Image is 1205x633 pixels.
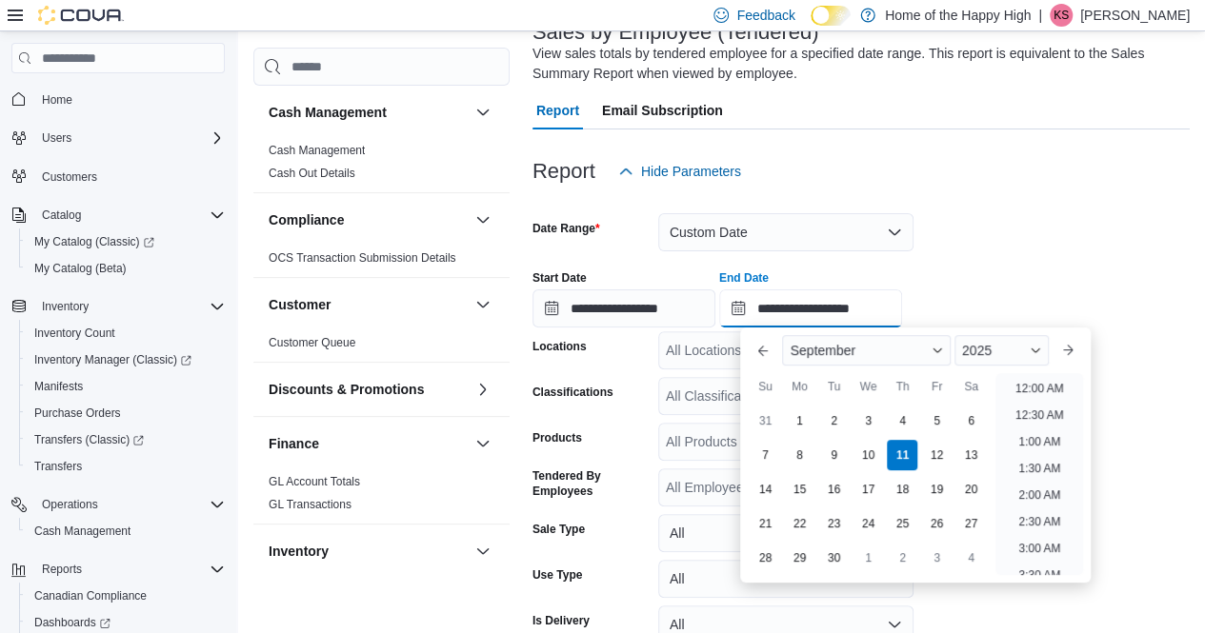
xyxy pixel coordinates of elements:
label: Use Type [532,567,582,583]
span: Inventory Count [34,326,115,341]
span: Customers [42,169,97,185]
span: Inventory [34,295,225,318]
button: Catalog [4,202,232,228]
span: Customers [34,165,225,188]
button: Home [4,85,232,112]
div: Customer [253,331,510,362]
label: Locations [532,339,587,354]
button: Inventory [34,295,96,318]
div: day-30 [818,543,849,573]
div: day-13 [955,440,986,470]
div: day-9 [818,440,849,470]
div: day-22 [784,508,814,539]
div: Kelsey Short [1050,4,1073,27]
button: Discounts & Promotions [269,380,468,399]
span: Manifests [27,375,225,398]
div: day-1 [853,543,883,573]
div: day-7 [750,440,780,470]
a: Cash Management [269,144,365,157]
span: Purchase Orders [34,406,121,421]
div: September, 2025 [748,404,988,575]
input: Press the down key to enter a popover containing a calendar. Press the escape key to close the po... [719,289,902,327]
div: day-12 [921,440,952,470]
div: day-24 [853,508,883,539]
span: Home [34,87,225,110]
span: Inventory [42,299,89,314]
button: Operations [34,493,106,516]
button: Cash Management [269,103,468,122]
span: My Catalog (Beta) [27,257,225,280]
a: OCS Transaction Submission Details [269,251,456,265]
span: My Catalog (Beta) [34,261,127,276]
div: day-6 [955,406,986,436]
label: Sale Type [532,522,585,537]
h3: Sales by Employee (Tendered) [532,21,819,44]
div: We [853,371,883,402]
button: Canadian Compliance [19,583,232,609]
span: Cash Management [269,143,365,158]
button: Cash Management [19,518,232,544]
span: Hide Parameters [641,162,741,181]
h3: Finance [269,434,319,453]
div: day-19 [921,474,952,504]
span: Reports [42,562,82,577]
label: End Date [719,270,769,286]
label: Is Delivery [532,613,590,628]
div: Compliance [253,247,510,277]
div: day-23 [818,508,849,539]
span: Inventory Count [27,322,225,345]
span: Operations [34,493,225,516]
span: Catalog [34,204,225,227]
div: Fr [921,371,952,402]
li: 12:00 AM [1008,377,1072,400]
span: My Catalog (Classic) [34,234,154,249]
button: Cash Management [472,101,494,124]
div: day-28 [750,543,780,573]
span: Report [536,91,579,129]
li: 3:00 AM [1011,537,1068,560]
button: Inventory [472,540,494,563]
a: My Catalog (Classic) [19,228,232,255]
span: Users [34,127,225,149]
span: Canadian Compliance [34,588,147,603]
button: Next month [1053,335,1083,366]
span: Transfers [27,455,225,478]
div: day-10 [853,440,883,470]
button: All [658,514,914,552]
img: Cova [38,6,124,25]
button: Users [34,127,79,149]
div: day-15 [784,474,814,504]
span: Users [42,130,71,146]
div: day-26 [921,508,952,539]
span: Dashboards [34,615,110,630]
label: Date Range [532,221,600,236]
div: day-31 [750,406,780,436]
span: Transfers (Classic) [34,432,144,447]
p: | [1038,4,1042,27]
button: Inventory [269,542,468,561]
h3: Inventory [269,542,329,561]
span: My Catalog (Classic) [27,230,225,253]
span: Customer Queue [269,335,355,350]
span: Catalog [42,208,81,223]
button: Hide Parameters [611,152,749,190]
h3: Cash Management [269,103,387,122]
a: GL Account Totals [269,475,360,488]
button: Operations [4,491,232,518]
button: Customers [4,163,232,190]
div: Button. Open the month selector. September is currently selected. [782,335,950,366]
button: Catalog [34,204,89,227]
ul: Time [995,373,1082,575]
span: Home [42,92,72,108]
span: Cash Out Details [269,166,355,181]
label: Classifications [532,385,613,400]
button: Finance [472,432,494,455]
div: Button. Open the year selector. 2025 is currently selected. [954,335,1049,366]
label: Tendered By Employees [532,468,651,499]
a: Purchase Orders [27,402,129,425]
span: Dark Mode [811,26,812,27]
input: Dark Mode [811,6,851,26]
div: day-20 [955,474,986,504]
div: View sales totals by tendered employee for a specified date range. This report is equivalent to t... [532,44,1180,84]
div: Sa [955,371,986,402]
